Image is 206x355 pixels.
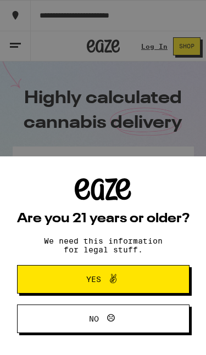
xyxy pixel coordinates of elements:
[35,236,172,254] p: We need this information for legal stuff.
[17,265,190,294] button: Yes
[86,275,101,283] span: Yes
[17,212,190,226] h2: Are you 21 years or older?
[89,315,99,323] span: No
[17,305,190,333] button: No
